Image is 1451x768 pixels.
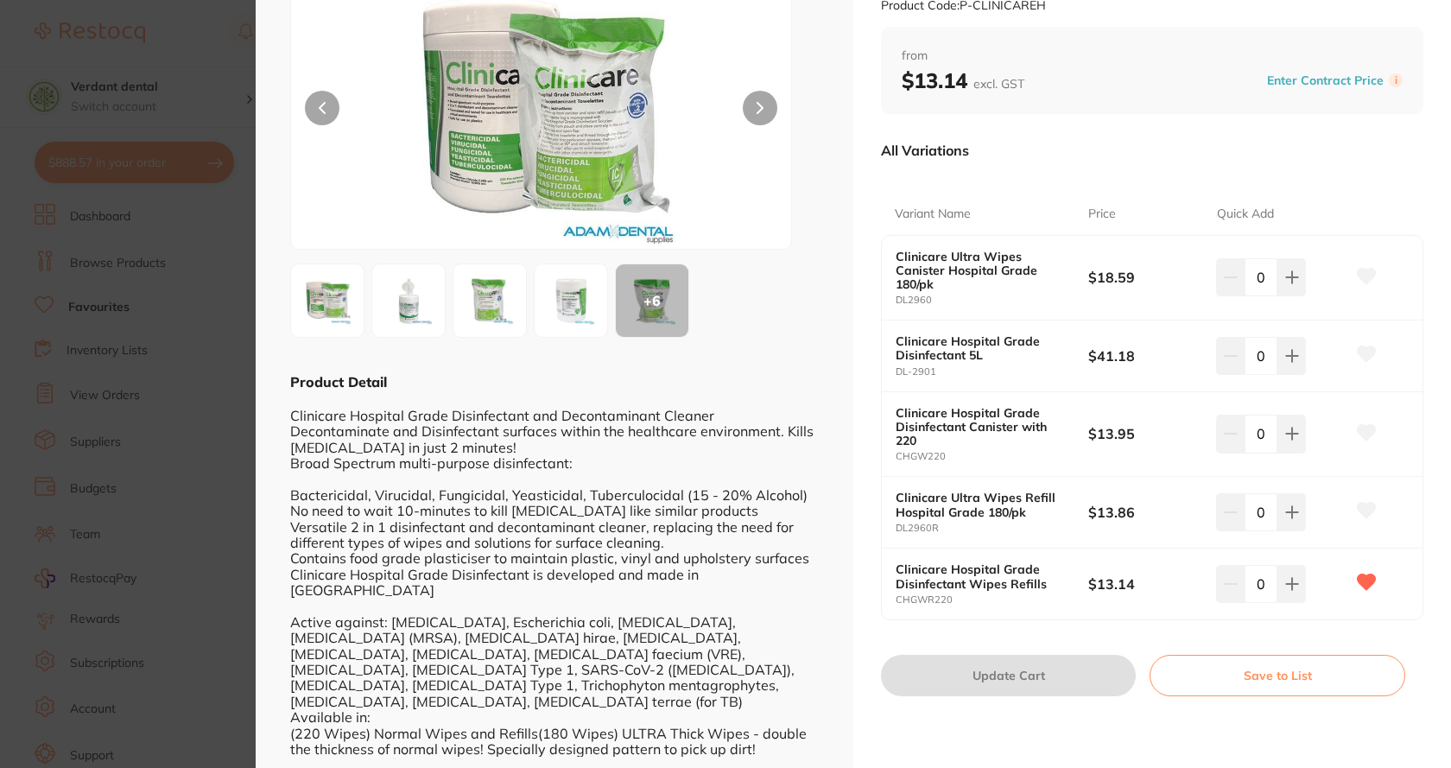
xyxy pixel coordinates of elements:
[1088,346,1204,365] b: $41.18
[895,206,971,223] p: Variant Name
[896,250,1068,291] b: Clinicare Ultra Wipes Canister Hospital Grade 180/pk
[459,270,521,332] img: MjIwLmpwZw
[616,264,688,337] div: + 6
[1088,206,1116,223] p: Price
[1217,206,1274,223] p: Quick Add
[540,270,602,332] img: MC5qcGc
[896,562,1068,590] b: Clinicare Hospital Grade Disinfectant Wipes Refills
[896,334,1068,362] b: Clinicare Hospital Grade Disinfectant 5L
[290,391,819,757] div: Clinicare Hospital Grade Disinfectant and Decontaminant Cleaner Decontaminate and Disinfectant su...
[896,406,1068,447] b: Clinicare Hospital Grade Disinfectant Canister with 220
[296,270,358,332] img: TklDQVJFSC5qcGc
[290,373,387,390] b: Product Detail
[1389,73,1403,87] label: i
[896,491,1068,518] b: Clinicare Ultra Wipes Refill Hospital Grade 180/pk
[902,67,1024,93] b: $13.14
[896,594,1088,606] small: CHGWR220
[1088,503,1204,522] b: $13.86
[377,270,440,332] img: MjAuanBn
[1150,655,1405,696] button: Save to List
[1088,268,1204,287] b: $18.59
[1088,574,1204,593] b: $13.14
[896,366,1088,378] small: DL-2901
[1088,424,1204,443] b: $13.95
[902,48,1403,65] span: from
[896,451,1088,462] small: CHGW220
[881,142,969,159] p: All Variations
[1262,73,1389,89] button: Enter Contract Price
[615,263,689,338] button: +6
[973,76,1024,92] span: excl. GST
[896,295,1088,306] small: DL2960
[881,655,1136,696] button: Update Cart
[896,523,1088,534] small: DL2960R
